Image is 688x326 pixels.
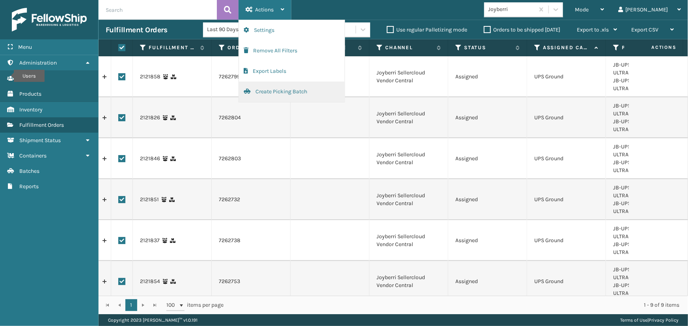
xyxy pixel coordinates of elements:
a: Privacy Policy [649,317,679,323]
td: Joyberri Sellercloud Vendor Central [369,261,448,302]
td: 7262804 [212,97,291,138]
span: Actions [255,6,274,13]
a: JB-UPSRGMN-14-BLU-ULTRA-B2: 1 [613,118,667,133]
span: items per page [166,299,224,311]
img: logo [12,8,87,31]
span: Export CSV [631,26,658,33]
span: Actions [626,41,681,54]
td: UPS Ground [527,179,606,220]
td: UPS Ground [527,56,606,97]
td: Joyberri Sellercloud Vendor Central [369,138,448,179]
button: Create Picking Batch [239,81,345,102]
span: Inventory [19,106,43,113]
label: Fulfillment Order Id [149,44,196,51]
td: Assigned [448,138,527,179]
td: 7262799 [212,56,291,97]
a: JB-UPSRGMN-14-BLU-ULTRA-B1: 1 [613,102,667,117]
td: 7262753 [212,261,291,302]
a: JB-UPSRGMN-14-BLU-ULTRA-B2: 1 [613,241,667,256]
h3: Fulfillment Orders [106,25,167,35]
td: Joyberri Sellercloud Vendor Central [369,56,448,97]
div: 1 - 9 of 9 items [235,301,679,309]
td: Joyberri Sellercloud Vendor Central [369,97,448,138]
label: Channel [385,44,433,51]
span: 100 [166,301,178,309]
a: 2121851 [140,196,159,204]
td: Joyberri Sellercloud Vendor Central [369,220,448,261]
td: UPS Ground [527,97,606,138]
a: JB-UPSRGMN-14-BLU-ULTRA-B1: 1 [613,143,667,158]
a: 1 [125,299,137,311]
a: JB-UPSRGMN-14-BLU-ULTRA-B1: 1 [613,225,667,240]
td: Assigned [448,179,527,220]
td: Assigned [448,261,527,302]
span: Batches [19,168,39,174]
label: Assigned Carrier Service [543,44,591,51]
a: JB-UPSRGMN-14-BLU-ULTRA-B2: 1 [613,159,667,174]
td: Assigned [448,220,527,261]
span: Containers [19,152,47,159]
a: JB-UPSRGMN-14-BLU-ULTRA-B1: 1 [613,266,667,281]
td: Assigned [448,97,527,138]
td: Assigned [448,56,527,97]
button: Settings [239,20,345,41]
span: Menu [18,44,32,50]
label: Orders to be shipped [DATE] [484,26,560,33]
td: UPS Ground [527,261,606,302]
label: Use regular Palletizing mode [387,26,467,33]
span: Export to .xls [577,26,609,33]
label: Product SKU [622,44,669,51]
span: Administration [19,59,57,66]
a: JB-UPSRGMN-14-BLU-ULTRA-B1: 1 [613,184,667,199]
label: Status [464,44,512,51]
a: JB-UPSRGMN-14-BLU-ULTRA-B1: 1 [613,61,667,76]
a: JB-UPSRGMN-14-BLU-ULTRA-B2: 1 [613,77,667,92]
div: Last 90 Days [207,26,268,34]
td: Joyberri Sellercloud Vendor Central [369,179,448,220]
td: UPS Ground [527,138,606,179]
button: Export Labels [239,61,345,81]
span: Shipment Status [19,137,61,144]
a: Terms of Use [620,317,647,323]
td: 7262803 [212,138,291,179]
a: JB-UPSRGMN-14-BLU-ULTRA-B2: 1 [613,200,667,215]
a: 2121858 [140,73,160,81]
td: UPS Ground [527,220,606,261]
div: Joyberri [488,6,535,14]
button: Remove All Filters [239,41,345,61]
a: JB-UPSRGMN-14-BLU-ULTRA-B2: 1 [613,282,667,296]
td: 7262738 [212,220,291,261]
p: Copyright 2023 [PERSON_NAME]™ v 1.0.191 [108,314,198,326]
span: Fulfillment Orders [19,122,64,128]
a: 2121837 [140,237,160,245]
a: 2121846 [140,155,160,163]
span: Users [19,75,33,82]
span: Mode [575,6,589,13]
span: Reports [19,183,39,190]
label: Order Number [227,44,275,51]
div: | [620,314,679,326]
a: 2121854 [140,278,160,285]
span: Products [19,91,41,97]
td: 7262732 [212,179,291,220]
a: 2121826 [140,114,160,122]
